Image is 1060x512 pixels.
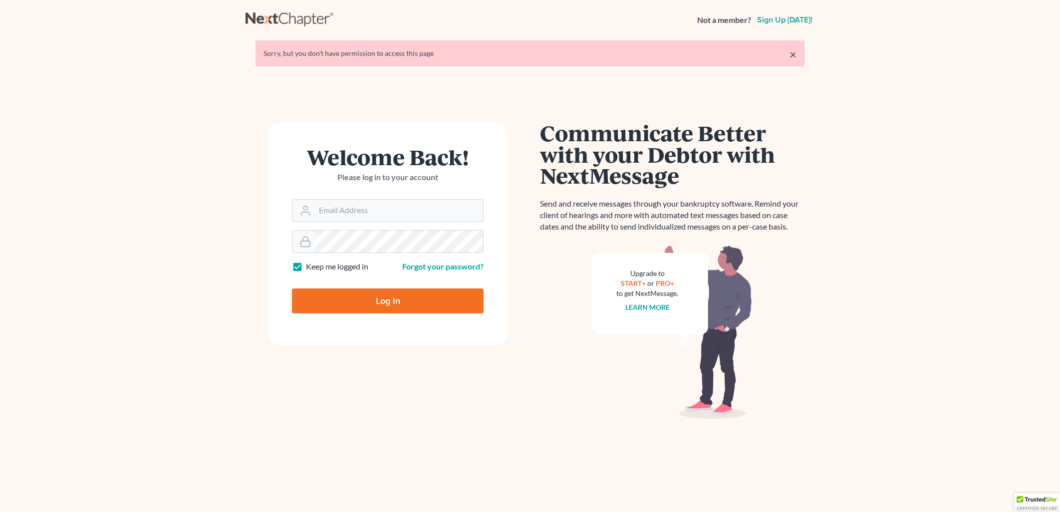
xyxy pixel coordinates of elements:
a: PRO+ [656,279,674,287]
a: Learn more [625,303,670,311]
img: nextmessage_bg-59042aed3d76b12b5cd301f8e5b87938c9018125f34e5fa2b7a6b67550977c72.svg [592,245,752,419]
div: Upgrade to [616,268,678,278]
strong: Not a member? [697,14,751,26]
p: Please log in to your account [292,172,484,183]
label: Keep me logged in [306,261,368,272]
a: × [790,48,796,60]
p: Send and receive messages through your bankruptcy software. Remind your client of hearings and mo... [540,198,804,233]
h1: Communicate Better with your Debtor with NextMessage [540,122,804,186]
div: to get NextMessage. [616,288,678,298]
span: or [647,279,654,287]
a: Sign up [DATE]! [755,16,814,24]
input: Email Address [315,200,483,222]
div: TrustedSite Certified [1014,493,1060,512]
input: Log In [292,288,484,313]
h1: Welcome Back! [292,146,484,168]
div: Sorry, but you don't have permission to access this page [264,48,796,58]
a: START+ [621,279,646,287]
a: Forgot your password? [402,261,484,271]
